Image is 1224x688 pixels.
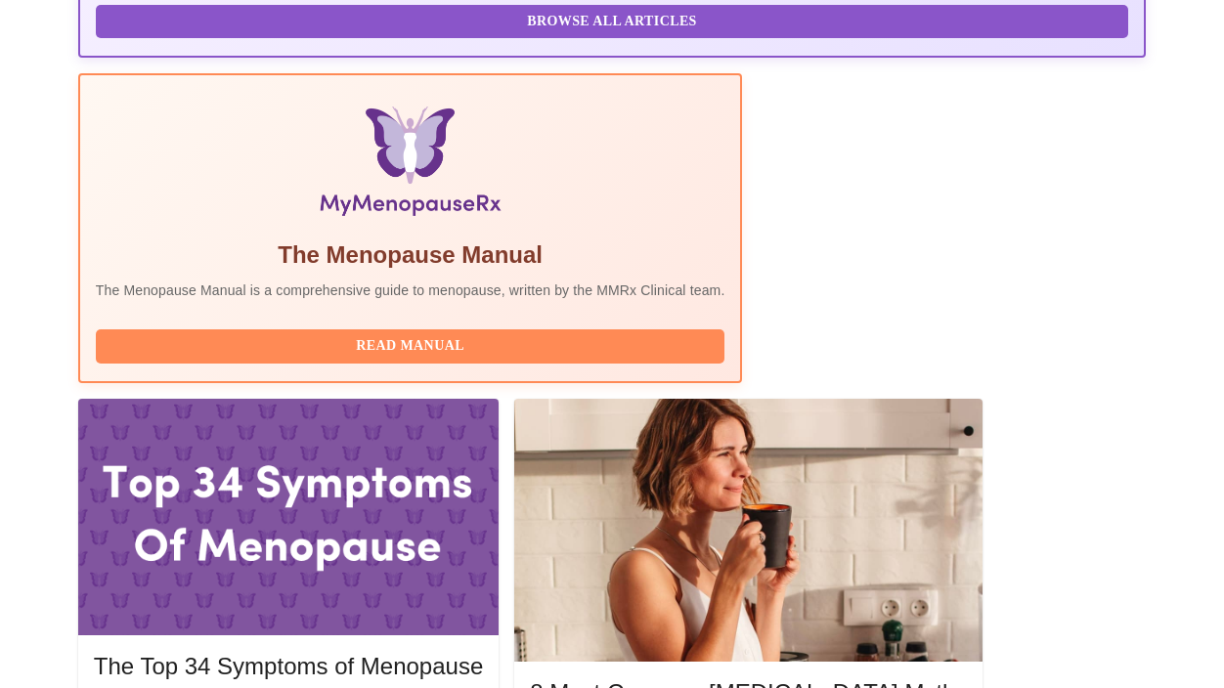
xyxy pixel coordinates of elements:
[96,5,1128,39] button: Browse All Articles
[96,336,730,353] a: Read Manual
[96,280,725,300] p: The Menopause Manual is a comprehensive guide to menopause, written by the MMRx Clinical team.
[196,107,625,224] img: Menopause Manual
[115,10,1109,34] span: Browse All Articles
[96,329,725,364] button: Read Manual
[96,239,725,271] h5: The Menopause Manual
[96,12,1133,28] a: Browse All Articles
[115,334,706,359] span: Read Manual
[94,651,483,682] h5: The Top 34 Symptoms of Menopause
